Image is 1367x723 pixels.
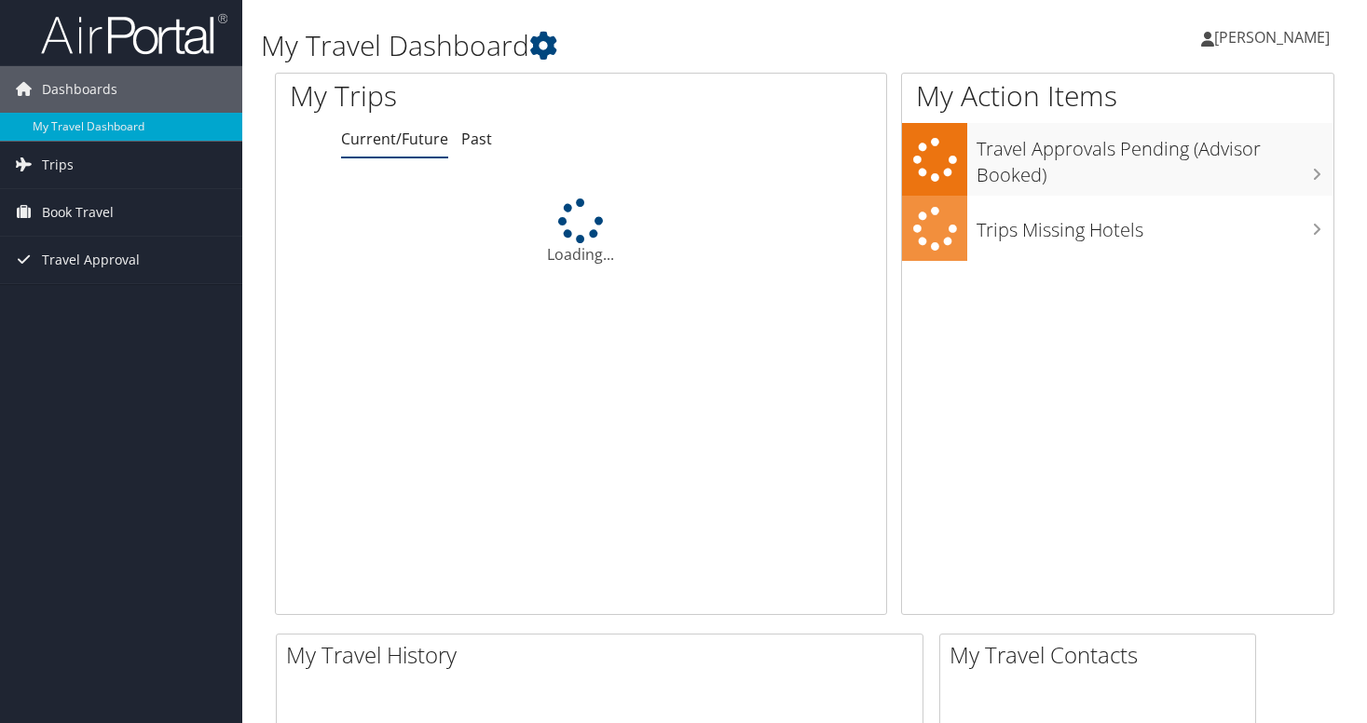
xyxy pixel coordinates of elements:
[261,26,986,65] h1: My Travel Dashboard
[1214,27,1330,48] span: [PERSON_NAME]
[41,12,227,56] img: airportal-logo.png
[1201,9,1348,65] a: [PERSON_NAME]
[341,129,448,149] a: Current/Future
[950,639,1255,671] h2: My Travel Contacts
[42,66,117,113] span: Dashboards
[290,76,618,116] h1: My Trips
[42,142,74,188] span: Trips
[286,639,923,671] h2: My Travel History
[461,129,492,149] a: Past
[276,198,886,266] div: Loading...
[902,123,1333,195] a: Travel Approvals Pending (Advisor Booked)
[902,196,1333,262] a: Trips Missing Hotels
[42,189,114,236] span: Book Travel
[42,237,140,283] span: Travel Approval
[977,208,1333,243] h3: Trips Missing Hotels
[902,76,1333,116] h1: My Action Items
[977,127,1333,188] h3: Travel Approvals Pending (Advisor Booked)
